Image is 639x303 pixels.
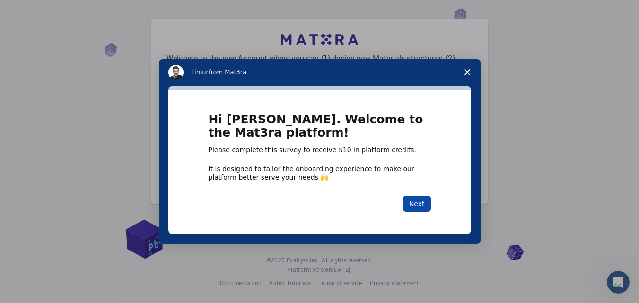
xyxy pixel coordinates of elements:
span: Close survey [454,59,481,86]
span: from Mat3ra [209,69,246,76]
div: Please complete this survey to receive $10 in platform credits. [209,146,431,155]
button: Next [403,196,431,212]
span: Support [19,7,53,15]
img: Profile image for Timur [168,65,184,80]
span: Timur [191,69,209,76]
div: It is designed to tailor the onboarding experience to make our platform better serve your needs 🙌 [209,164,431,182]
h1: Hi [PERSON_NAME]. Welcome to the Mat3ra platform! [209,113,431,146]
